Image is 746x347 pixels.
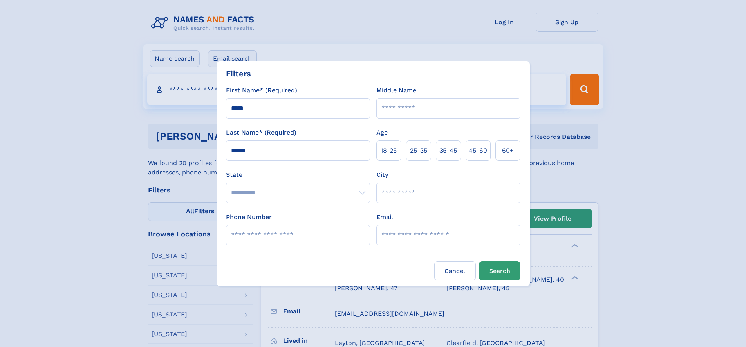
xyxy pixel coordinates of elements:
[226,68,251,79] div: Filters
[226,128,296,137] label: Last Name* (Required)
[226,86,297,95] label: First Name* (Required)
[226,212,272,222] label: Phone Number
[434,261,476,280] label: Cancel
[439,146,457,155] span: 35‑45
[479,261,520,280] button: Search
[410,146,427,155] span: 25‑35
[376,128,388,137] label: Age
[376,86,416,95] label: Middle Name
[502,146,514,155] span: 60+
[469,146,487,155] span: 45‑60
[381,146,397,155] span: 18‑25
[226,170,370,180] label: State
[376,212,393,222] label: Email
[376,170,388,180] label: City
